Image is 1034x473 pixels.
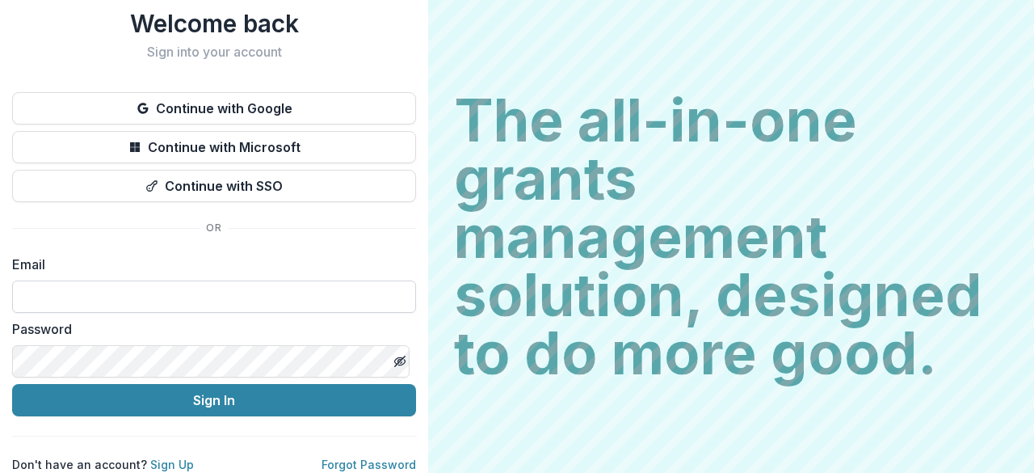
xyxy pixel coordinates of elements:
[12,92,416,125] button: Continue with Google
[150,458,194,471] a: Sign Up
[12,170,416,202] button: Continue with SSO
[12,384,416,416] button: Sign In
[12,319,406,339] label: Password
[12,255,406,274] label: Email
[322,458,416,471] a: Forgot Password
[12,131,416,163] button: Continue with Microsoft
[12,9,416,38] h1: Welcome back
[387,348,413,374] button: Toggle password visibility
[12,456,194,473] p: Don't have an account?
[12,44,416,60] h2: Sign into your account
